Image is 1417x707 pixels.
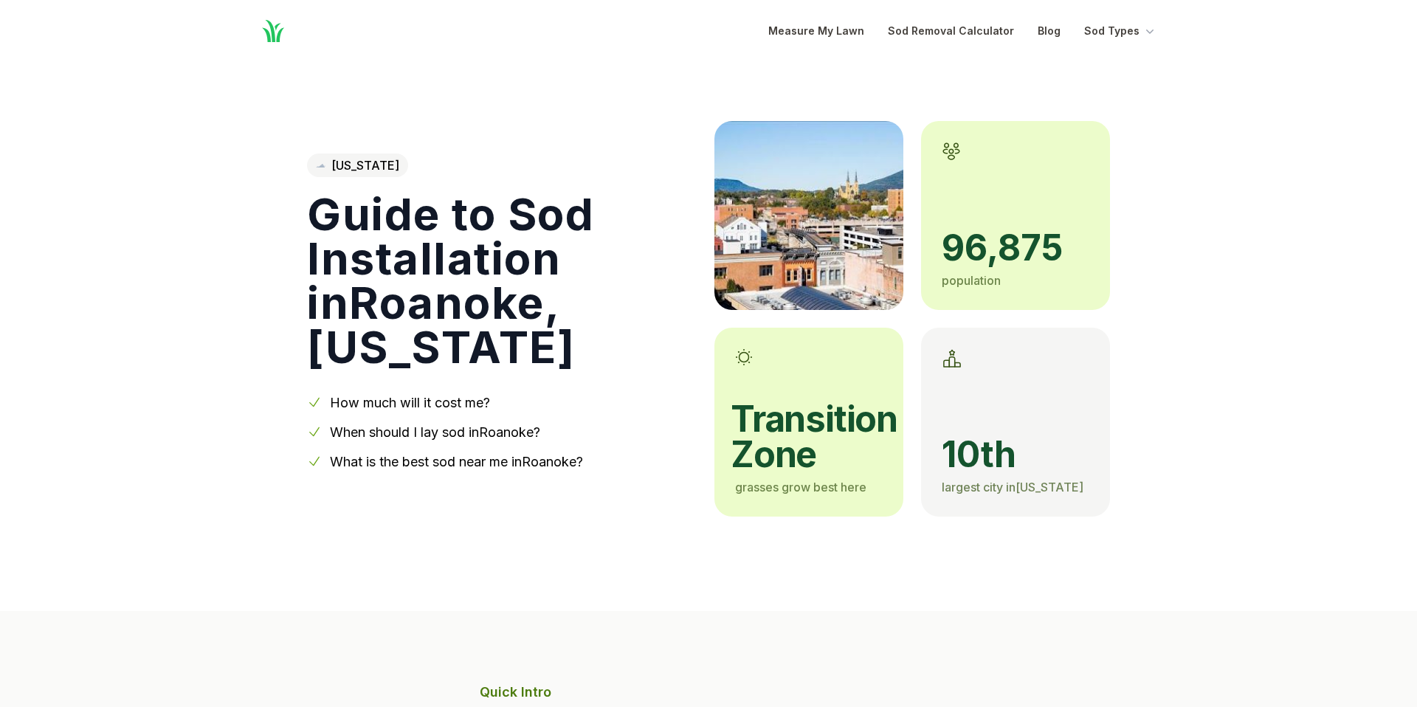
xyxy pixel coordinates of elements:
[307,154,408,177] a: [US_STATE]
[942,273,1001,288] span: population
[316,164,325,168] img: Virginia state outline
[330,395,490,410] a: How much will it cost me?
[731,401,883,472] span: transition zone
[330,424,540,440] a: When should I lay sod inRoanoke?
[480,682,937,703] p: Quick Intro
[768,22,864,40] a: Measure My Lawn
[1038,22,1061,40] a: Blog
[307,192,691,369] h1: Guide to Sod Installation in Roanoke , [US_STATE]
[714,121,903,310] img: A picture of Roanoke
[942,480,1083,494] span: largest city in [US_STATE]
[735,480,866,494] span: grasses grow best here
[330,454,583,469] a: What is the best sod near me inRoanoke?
[942,230,1089,266] span: 96,875
[942,437,1089,472] span: 10th
[1084,22,1157,40] button: Sod Types
[888,22,1014,40] a: Sod Removal Calculator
